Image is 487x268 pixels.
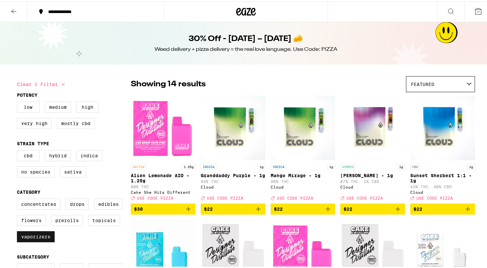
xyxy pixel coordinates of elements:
[271,94,335,159] img: Cloud - Mango Mirage - 1g
[201,178,265,182] p: 94% THC
[88,214,120,225] label: Topicals
[467,162,475,168] p: 1g
[17,197,61,208] label: Concentrates
[271,172,335,177] p: Mango Mirage - 1g
[340,162,356,168] p: HYBRID
[131,162,146,168] p: SATIVA
[344,205,352,210] span: $22
[410,183,475,188] p: 43% THC: 48% CBD
[340,172,405,177] p: [PERSON_NAME] - 1g
[94,197,123,208] label: Edibles
[271,202,335,213] button: Add to bag
[60,165,86,176] label: Sativa
[182,162,196,168] p: 1.25g
[15,5,28,10] span: Help
[201,172,265,177] p: Granddaddy Purple - 1g
[277,195,313,199] span: USE CODE PIZZA
[51,214,83,225] label: Prerolls
[17,230,55,241] label: Vaporizers
[17,165,55,176] label: No Species
[340,178,405,182] p: 87% THC: 1% CBD
[76,100,99,111] label: High
[207,195,243,199] span: USE CODE PIZZA
[17,75,67,91] button: Clear 1 filter
[271,184,335,188] div: Cloud
[17,188,40,193] legend: Category
[137,195,173,199] span: USE CODE PIZZA
[17,117,52,128] label: Very High
[327,162,335,168] p: 1g
[131,183,196,188] p: 80% THC
[416,195,453,199] span: USE CODE PIZZA
[201,162,216,168] p: INDICA
[131,94,196,202] a: Open page for Alien Lemonade AIO - 1.25g from Cake She Hits Different
[201,202,265,213] button: Add to bag
[340,94,405,202] a: Open page for Runtz - 1g from Cloud
[413,205,422,210] span: $22
[274,205,283,210] span: $22
[410,162,420,168] p: CBD
[17,149,40,160] label: CBD
[131,78,206,89] p: Showing 14 results
[410,202,475,213] button: Add to bag
[201,184,265,188] div: Cloud
[17,100,40,111] label: Low
[45,100,71,111] label: Medium
[411,80,434,86] span: Featured
[201,94,265,159] img: Cloud - Granddaddy Purple - 1g
[410,172,475,182] p: Sunset Sherbert 1:1 - 1g
[155,45,337,52] div: Weed delivery + pizza delivery = the real love language. Use Code: PIZZA
[131,172,196,182] p: Alien Lemonade AIO - 1.25g
[410,189,475,193] div: Cloud
[201,94,265,202] a: Open page for Granddaddy Purple - 1g from Cloud
[410,94,475,202] a: Open page for Sunset Sherbert 1:1 - 1g from Cloud
[17,253,49,258] legend: Subcategory
[340,184,405,188] div: Cloud
[410,94,475,159] img: Cloud - Sunset Sherbert 1:1 - 1g
[134,205,143,210] span: $30
[57,117,95,128] label: Mostly CBD
[131,202,196,213] button: Add to bag
[397,162,405,168] p: 1g
[45,149,71,160] label: Hybrid
[271,94,335,202] a: Open page for Mango Mirage - 1g from Cloud
[17,214,46,225] label: Flowers
[131,189,196,193] div: Cake She Hits Different
[17,91,37,96] legend: Potency
[271,178,335,182] p: 90% THC
[340,94,405,159] img: Cloud - Runtz - 1g
[66,197,89,208] label: Drops
[189,32,303,43] h1: 30% Off - [DATE] – [DATE] 🧀
[76,149,102,160] label: Indica
[17,140,49,145] legend: Strain Type
[204,205,213,210] span: $22
[258,162,265,168] p: 1g
[271,162,286,168] p: INDICA
[131,94,196,159] img: Cake She Hits Different - Alien Lemonade AIO - 1.25g
[346,195,383,199] span: USE CODE PIZZA
[340,202,405,213] button: Add to bag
